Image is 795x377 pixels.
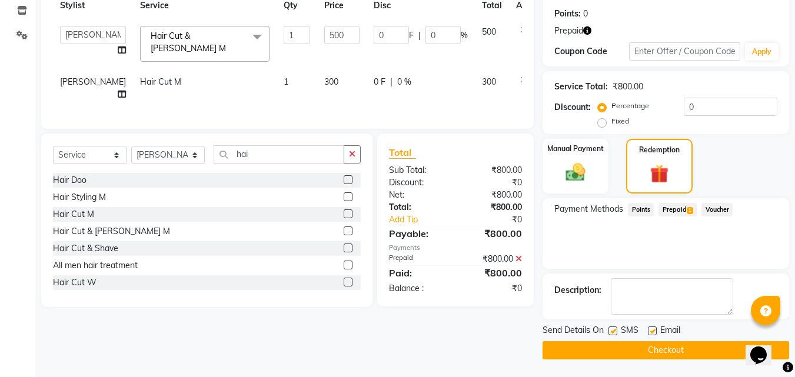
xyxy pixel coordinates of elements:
span: 300 [324,76,338,87]
div: ₹0 [468,213,531,226]
span: Total [389,146,416,159]
div: Balance : [380,282,455,295]
span: Prepaid [554,25,583,37]
label: Fixed [611,116,629,126]
div: Hair Cut M [53,208,94,221]
span: F [409,29,414,42]
div: ₹800.00 [455,253,531,265]
span: Points [628,203,654,216]
div: Hair Cut & Shave [53,242,118,255]
div: Points: [554,8,581,20]
span: 1 [687,207,693,214]
span: Payment Methods [554,203,623,215]
img: _cash.svg [560,161,591,184]
div: ₹800.00 [455,266,531,280]
div: ₹800.00 [613,81,643,93]
span: | [390,76,392,88]
div: Service Total: [554,81,608,93]
span: | [418,29,421,42]
div: Sub Total: [380,164,455,176]
span: Send Details On [543,324,604,339]
label: Percentage [611,101,649,111]
div: Payable: [380,226,455,241]
span: 0 F [374,76,385,88]
div: Prepaid [380,253,455,265]
span: 1 [284,76,288,87]
div: Discount: [554,101,591,114]
span: Hair Cut M [140,76,181,87]
a: Add Tip [380,213,468,226]
div: Net: [380,189,455,201]
img: _gift.svg [644,162,674,185]
iframe: chat widget [746,330,783,365]
span: [PERSON_NAME] [60,76,126,87]
div: All men hair treatment [53,259,138,272]
div: ₹800.00 [455,226,531,241]
div: ₹0 [455,282,531,295]
span: Voucher [701,203,733,216]
span: 500 [482,26,496,37]
div: ₹0 [455,176,531,189]
a: x [226,43,231,54]
span: Email [660,324,680,339]
span: Hair Cut & [PERSON_NAME] M [151,31,226,54]
div: ₹800.00 [455,189,531,201]
div: 0 [583,8,588,20]
div: Discount: [380,176,455,189]
div: Hair Cut W [53,276,97,289]
div: Coupon Code [554,45,628,58]
input: Search or Scan [214,145,344,164]
button: Checkout [543,341,789,359]
button: Apply [745,43,779,61]
div: Description: [554,284,601,296]
span: Prepaid [658,203,697,216]
div: Hair Doo [53,174,87,186]
div: Hair Styling M [53,191,106,203]
div: Paid: [380,266,455,280]
label: Redemption [639,145,680,155]
span: 300 [482,76,496,87]
span: SMS [621,324,638,339]
label: Manual Payment [547,144,604,154]
span: % [461,29,468,42]
input: Enter Offer / Coupon Code [629,42,740,61]
div: ₹800.00 [455,201,531,213]
div: ₹800.00 [455,164,531,176]
div: Payments [389,243,522,253]
div: Hair Cut & [PERSON_NAME] M [53,225,170,238]
div: Total: [380,201,455,213]
span: 0 % [397,76,411,88]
